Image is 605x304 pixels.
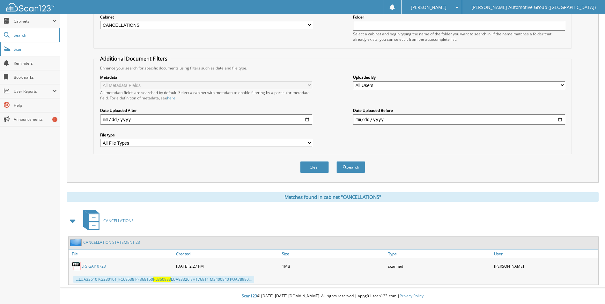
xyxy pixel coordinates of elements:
[14,18,52,24] span: Cabinets
[492,260,598,272] div: [PERSON_NAME]
[353,75,565,80] label: Uploaded By
[14,33,56,38] span: Search
[14,61,57,66] span: Reminders
[492,250,598,258] a: User
[353,14,565,20] label: Folder
[387,260,492,272] div: scanned
[100,132,312,138] label: File type
[353,114,565,125] input: end
[70,238,83,246] img: folder2.png
[72,261,81,271] img: PDF.png
[67,192,599,202] div: Matches found in cabinet "CANCELLATIONS"
[69,250,174,258] a: File
[100,114,312,125] input: start
[300,161,329,173] button: Clear
[242,293,257,299] span: Scan123
[387,250,492,258] a: Type
[83,240,140,245] a: CANCELLATION STATEMENT 23
[60,288,605,304] div: © [DATE]-[DATE] [DOMAIN_NAME]. All rights reserved | appg01-scan123-com |
[103,218,134,223] span: CANCELLATIONS
[471,5,596,9] span: [PERSON_NAME] Automotive Group ([GEOGRAPHIC_DATA])
[100,14,312,20] label: Cabinet
[100,90,312,101] div: All metadata fields are searched by default. Select a cabinet with metadata to enable filtering b...
[14,103,57,108] span: Help
[280,250,386,258] a: Size
[353,31,565,42] div: Select a cabinet and begin typing the name of the folder you want to search in. If the name match...
[280,260,386,272] div: 1MB
[411,5,446,9] span: [PERSON_NAME]
[97,55,171,62] legend: Additional Document Filters
[174,260,280,272] div: [DATE] 2:27 PM
[73,276,254,283] div: ...LUA33610 KG280101 JFC69538 PFB68150 LUA93326 EH176911 M3400840 PUA78980...
[100,108,312,113] label: Date Uploaded After
[52,117,57,122] div: 1
[353,108,565,113] label: Date Uploaded Before
[153,277,171,282] span: PLB60983
[400,293,424,299] a: Privacy Policy
[79,208,134,233] a: CANCELLATIONS
[14,47,57,52] span: Scan
[6,3,54,11] img: scan123-logo-white.svg
[81,264,106,269] a: LFS GAP 0723
[174,250,280,258] a: Created
[97,65,568,71] div: Enhance your search for specific documents using filters such as date and file type.
[14,89,52,94] span: User Reports
[14,75,57,80] span: Bookmarks
[14,117,57,122] span: Announcements
[167,95,175,101] a: here
[100,75,312,80] label: Metadata
[336,161,365,173] button: Search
